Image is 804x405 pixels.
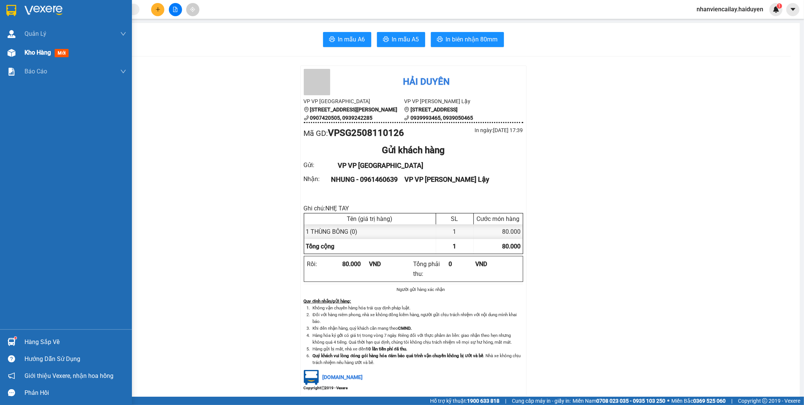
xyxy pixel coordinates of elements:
[25,29,46,38] span: Quản Lý
[25,336,126,348] div: Hàng sắp về
[573,397,665,405] span: Miền Nam
[323,32,371,47] button: printerIn mẫu A6
[446,35,498,44] span: In biên nhận 80mm
[596,398,665,404] strong: 0708 023 035 - 0935 103 250
[512,397,571,405] span: Cung cấp máy in - giấy in:
[6,5,16,16] img: logo-vxr
[304,370,319,385] img: logo.jpg
[310,115,373,121] b: 0907420505, 0939242285
[430,397,499,405] span: Hỗ trợ kỹ thuật:
[410,115,473,121] b: 0939993465, 0939050465
[476,215,521,222] div: Cước món hàng
[392,35,419,44] span: In mẫu A5
[404,97,505,105] li: VP VP [PERSON_NAME] Lậy
[329,36,335,43] span: printer
[55,49,69,57] span: mới
[307,259,343,269] div: Rồi :
[331,174,514,185] div: NHUNG - 0961460639 VP VP [PERSON_NAME] Lậy
[449,259,476,269] div: 0
[304,298,523,305] div: Quy định nhận/gửi hàng :
[667,399,669,402] span: ⚪️
[313,353,349,358] strong: Quý khách vui lòng
[8,49,15,57] img: warehouse-icon
[328,128,404,138] b: VPSG2508110126
[306,215,434,222] div: Tên (giá trị hàng)
[693,398,726,404] strong: 0369 525 060
[304,107,309,112] span: environment
[398,326,412,331] strong: CMND.
[474,224,523,239] div: 80.000
[304,97,404,105] li: VP VP [GEOGRAPHIC_DATA]
[8,355,15,362] span: question-circle
[304,115,309,120] span: phone
[25,387,126,399] div: Phản hồi
[311,346,523,352] li: Hàng gửi bị mất, nhà xe đền
[8,372,15,379] span: notification
[190,7,195,12] span: aim
[321,386,325,390] span: copyright
[25,353,126,365] div: Hướng dẫn sử dụng
[8,338,15,346] img: warehouse-icon
[120,69,126,75] span: down
[311,305,523,311] li: Không vận chuyển hàng hóa trái quy định pháp luật.
[413,259,449,278] div: Tổng phải thu :
[377,32,425,47] button: printerIn mẫu A5
[25,49,51,56] span: Kho hàng
[8,68,15,76] img: solution-icon
[404,115,409,120] span: phone
[436,224,474,239] div: 1
[319,286,523,293] li: Người gửi hàng xác nhận
[25,67,47,76] span: Báo cáo
[304,174,331,184] div: Nhận :
[155,7,161,12] span: plus
[778,3,781,9] span: 1
[310,107,398,113] b: [STREET_ADDRESS][PERSON_NAME]
[383,36,389,43] span: printer
[173,7,178,12] span: file-add
[505,397,506,405] span: |
[304,129,328,138] span: Mã GD :
[120,31,126,37] span: down
[369,259,396,269] div: VND
[338,35,365,44] span: In mẫu A6
[467,398,499,404] strong: 1900 633 818
[691,5,769,14] span: nhanviencailay.haiduyen
[304,385,523,393] div: Copyright 2019 - Vexere
[304,204,523,213] div: Ghi chú: NHẸ TAY
[671,397,726,405] span: Miền Bắc
[790,6,796,13] span: caret-down
[169,3,182,16] button: file-add
[304,143,523,158] div: Gửi khách hàng
[25,371,113,381] span: Giới thiệu Vexere, nhận hoa hồng
[311,352,523,366] li: . Nhà xe không chịu trách nhiệm nếu hàng ướt và bể.
[323,374,363,380] span: [DOMAIN_NAME]
[786,3,799,16] button: caret-down
[186,3,199,16] button: aim
[151,3,164,16] button: plus
[404,107,409,112] span: environment
[777,3,782,9] sup: 1
[14,337,17,339] sup: 1
[773,6,779,13] img: icon-new-feature
[304,160,331,170] div: Gửi :
[502,243,521,250] span: 80.000
[306,228,358,235] span: 1 THÙNG BÔNG (0)
[343,259,369,269] div: 80.000
[410,107,458,113] b: [STREET_ADDRESS]
[8,389,15,396] span: message
[438,215,472,222] div: SL
[366,346,407,352] strong: 10 lần tiền phí đã thu.
[331,160,514,171] div: VP VP [GEOGRAPHIC_DATA]
[413,126,523,134] div: In ngày: [DATE] 17:39
[437,36,443,43] span: printer
[403,75,450,89] div: Hải Duyên
[311,311,523,325] li: Đối với hàng niêm phong, nhà xe không đồng kiểm hàng, người gửi chịu trách nhiệm với nội dung mìn...
[475,259,502,269] div: VND
[306,243,335,250] span: Tổng cộng
[731,397,732,405] span: |
[453,243,456,250] span: 1
[311,332,523,346] li: Hàng hóa ký gởi có giá trị trong vòng 7 ngày. Riêng đối với thực phẩm ăn liền: giao nhận theo hẹn...
[431,32,504,47] button: printerIn biên nhận 80mm
[762,398,767,403] span: copyright
[311,325,523,332] li: Khi đến nhận hàng, quý khách cần mang theo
